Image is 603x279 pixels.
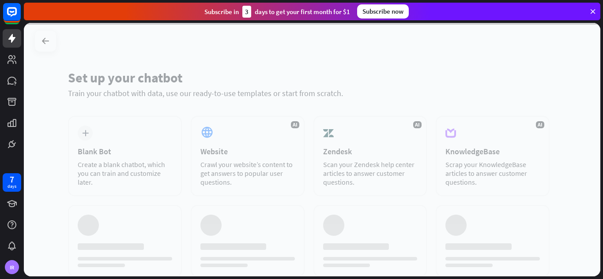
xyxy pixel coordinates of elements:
[5,260,19,274] div: IR
[3,173,21,192] a: 7 days
[242,6,251,18] div: 3
[204,6,350,18] div: Subscribe in days to get your first month for $1
[357,4,409,19] div: Subscribe now
[10,175,14,183] div: 7
[8,183,16,190] div: days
